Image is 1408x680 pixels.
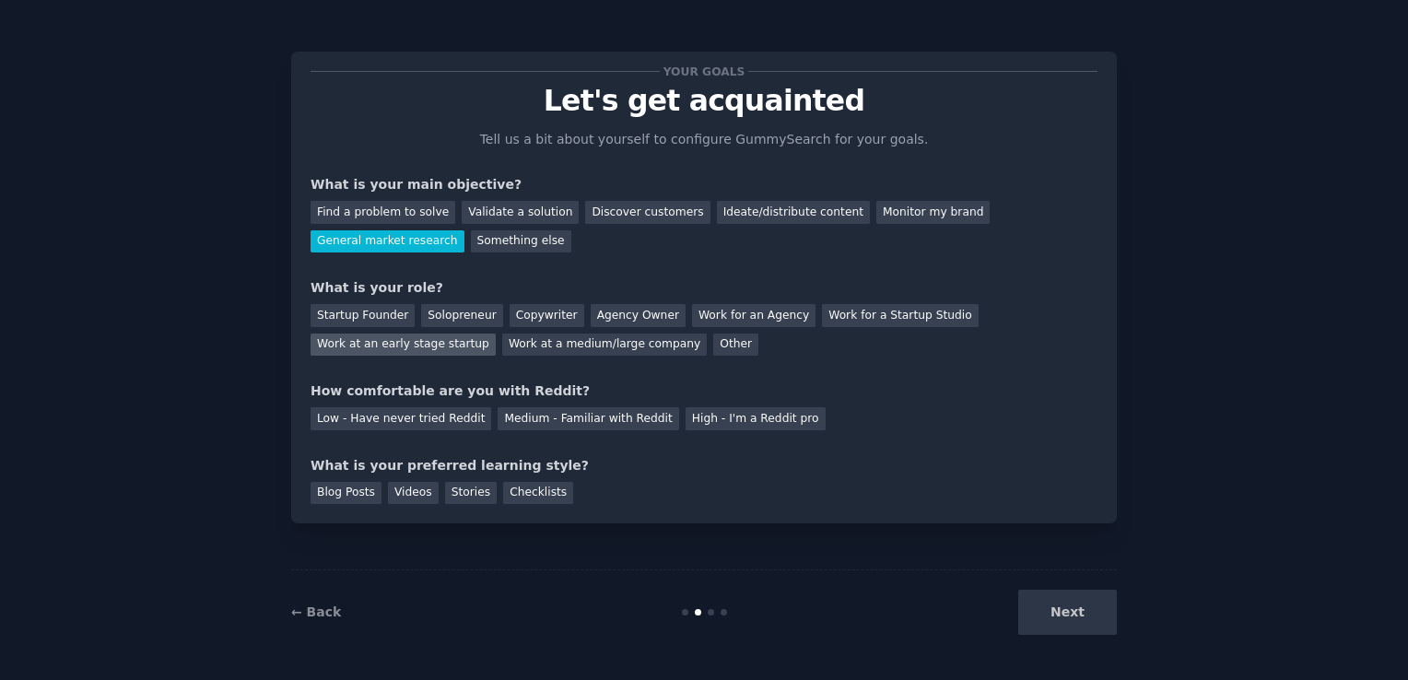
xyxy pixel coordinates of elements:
div: Blog Posts [311,482,381,505]
div: Medium - Familiar with Reddit [498,407,678,430]
p: Tell us a bit about yourself to configure GummySearch for your goals. [472,130,936,149]
div: Startup Founder [311,304,415,327]
div: What is your preferred learning style? [311,456,1097,475]
div: Work for an Agency [692,304,815,327]
a: ← Back [291,604,341,619]
div: High - I'm a Reddit pro [686,407,826,430]
div: Checklists [503,482,573,505]
span: Your goals [660,62,748,81]
div: Discover customers [585,201,710,224]
div: Videos [388,482,439,505]
div: Ideate/distribute content [717,201,870,224]
div: Validate a solution [462,201,579,224]
div: General market research [311,230,464,253]
div: Low - Have never tried Reddit [311,407,491,430]
p: Let's get acquainted [311,85,1097,117]
div: Stories [445,482,497,505]
div: How comfortable are you with Reddit? [311,381,1097,401]
div: Work at an early stage startup [311,334,496,357]
div: Copywriter [510,304,584,327]
div: Solopreneur [421,304,502,327]
div: Monitor my brand [876,201,990,224]
div: Work at a medium/large company [502,334,707,357]
div: What is your role? [311,278,1097,298]
div: Other [713,334,758,357]
div: What is your main objective? [311,175,1097,194]
div: Work for a Startup Studio [822,304,978,327]
div: Something else [471,230,571,253]
div: Agency Owner [591,304,686,327]
div: Find a problem to solve [311,201,455,224]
